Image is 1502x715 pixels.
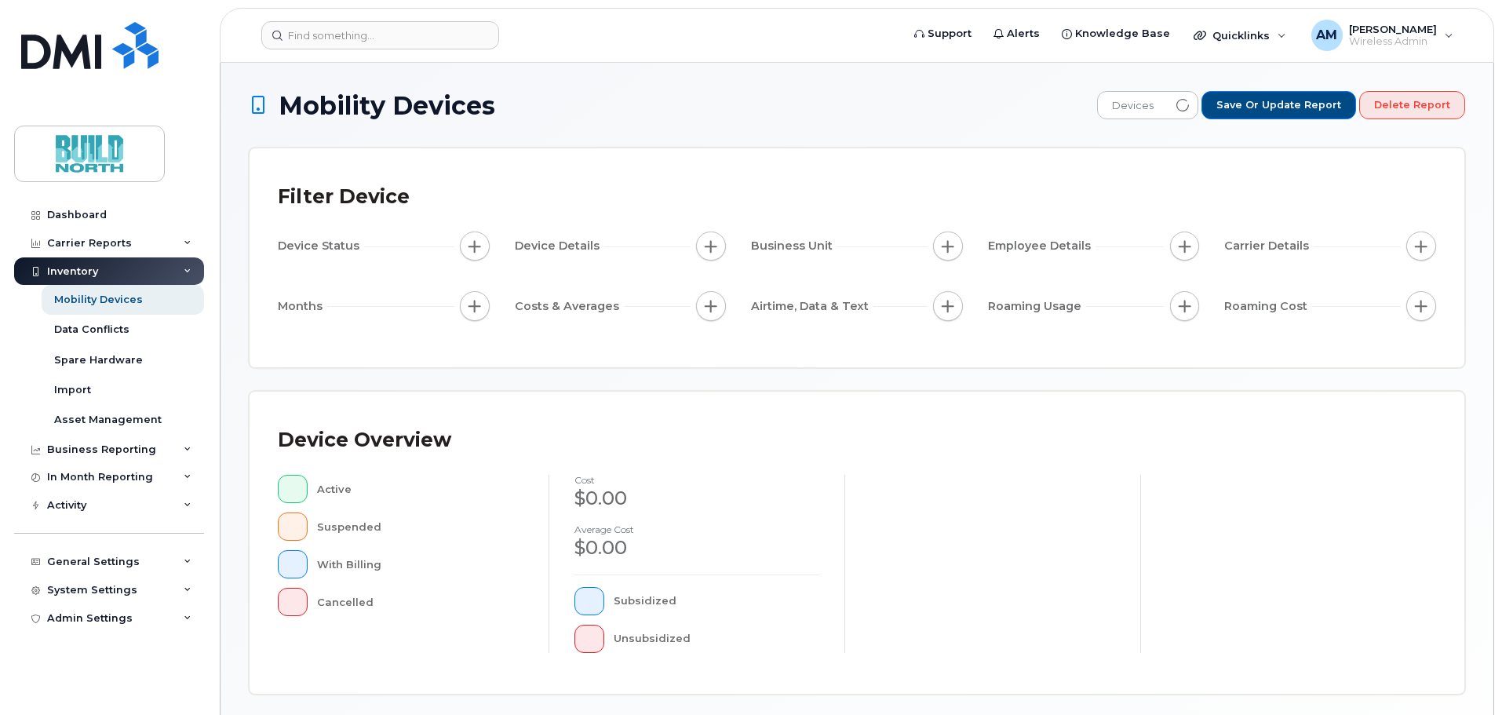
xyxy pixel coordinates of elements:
[515,238,604,254] span: Device Details
[317,475,524,503] div: Active
[1359,91,1465,119] button: Delete Report
[1201,91,1356,119] button: Save or Update Report
[317,513,524,541] div: Suspended
[279,92,495,119] span: Mobility Devices
[317,550,524,578] div: With Billing
[614,587,820,615] div: Subsidized
[574,475,819,485] h4: cost
[1216,98,1341,112] span: Save or Update Report
[278,238,364,254] span: Device Status
[751,238,837,254] span: Business Unit
[751,298,873,315] span: Airtime, Data & Text
[988,298,1086,315] span: Roaming Usage
[1098,92,1168,120] span: Devices
[574,534,819,561] div: $0.00
[1224,238,1314,254] span: Carrier Details
[614,625,820,653] div: Unsubsidized
[1374,98,1450,112] span: Delete Report
[278,177,410,217] div: Filter Device
[1224,298,1312,315] span: Roaming Cost
[574,485,819,512] div: $0.00
[574,524,819,534] h4: Average cost
[317,588,524,616] div: Cancelled
[515,298,624,315] span: Costs & Averages
[988,238,1096,254] span: Employee Details
[278,420,451,461] div: Device Overview
[278,298,327,315] span: Months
